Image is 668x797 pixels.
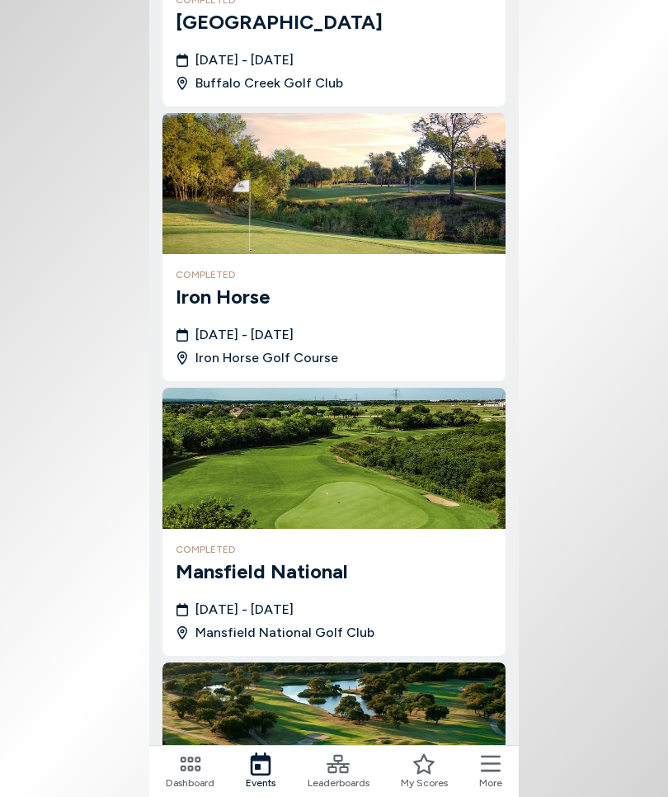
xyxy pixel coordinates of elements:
[162,388,506,656] a: Mansfield NationalcompletedMansfield National[DATE] - [DATE]Mansfield National Golf Club
[176,542,492,557] h4: completed
[195,348,338,368] span: Iron Horse Golf Course
[176,557,492,587] h3: Mansfield National
[401,752,448,790] a: My Scores
[166,752,214,790] a: Dashboard
[195,600,294,620] span: [DATE] - [DATE]
[195,50,294,70] span: [DATE] - [DATE]
[401,776,448,790] span: My Scores
[176,282,492,312] h3: Iron Horse
[195,325,294,345] span: [DATE] - [DATE]
[162,388,506,529] img: Mansfield National
[162,113,506,381] a: Iron HorsecompletedIron Horse[DATE] - [DATE]Iron Horse Golf Course
[195,623,374,643] span: Mansfield National Golf Club
[176,7,492,37] h3: [GEOGRAPHIC_DATA]
[162,113,506,254] img: Iron Horse
[176,267,492,282] h4: completed
[308,776,369,790] span: Leaderboards
[308,752,369,790] a: Leaderboards
[246,752,275,790] a: Events
[166,776,214,790] span: Dashboard
[479,752,502,790] button: More
[479,776,502,790] span: More
[195,73,343,93] span: Buffalo Creek Golf Club
[246,776,275,790] span: Events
